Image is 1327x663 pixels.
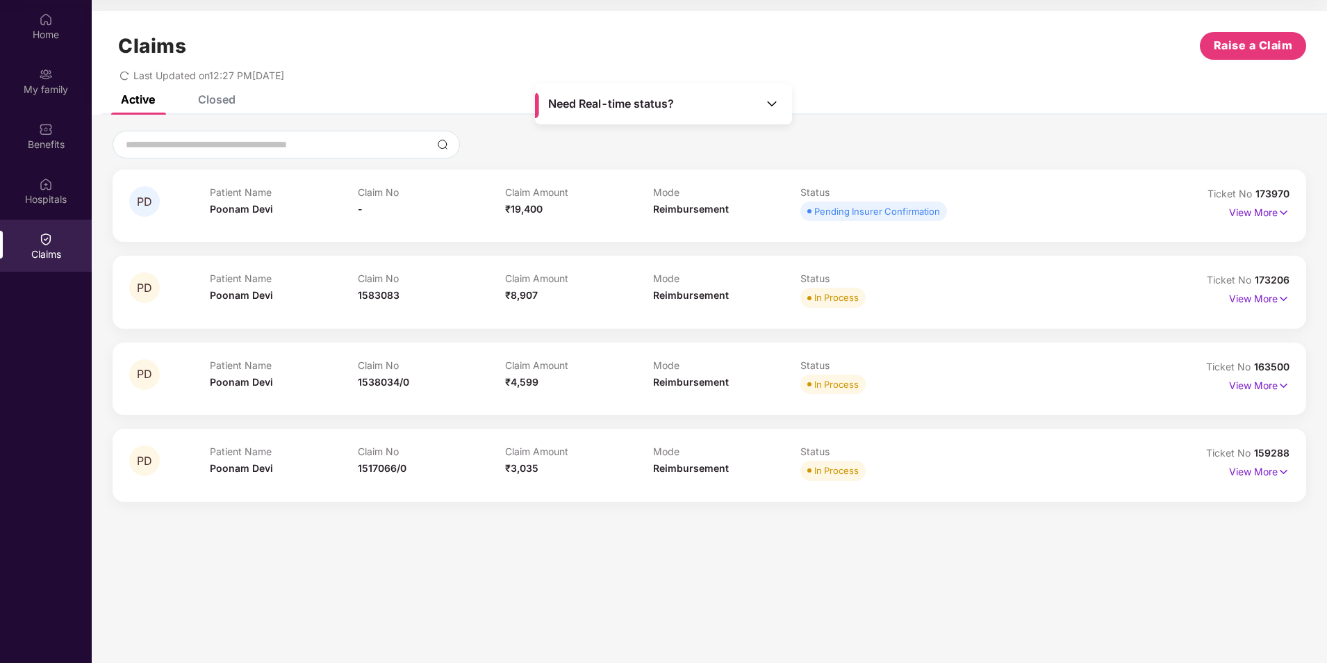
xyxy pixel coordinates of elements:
span: 1583083 [358,289,399,301]
p: Claim No [358,359,506,371]
span: PD [137,282,152,294]
span: 173206 [1255,274,1289,286]
span: PD [137,368,152,380]
img: svg+xml;base64,PHN2ZyBpZD0iSG9tZSIgeG1sbnM9Imh0dHA6Ly93d3cudzMub3JnLzIwMDAvc3ZnIiB3aWR0aD0iMjAiIG... [39,13,53,26]
img: svg+xml;base64,PHN2ZyBpZD0iSG9zcGl0YWxzIiB4bWxucz0iaHR0cDovL3d3dy53My5vcmcvMjAwMC9zdmciIHdpZHRoPS... [39,177,53,191]
span: Poonam Devi [210,289,273,301]
p: View More [1229,202,1289,220]
div: In Process [814,377,859,391]
img: svg+xml;base64,PHN2ZyB4bWxucz0iaHR0cDovL3d3dy53My5vcmcvMjAwMC9zdmciIHdpZHRoPSIxNyIgaGVpZ2h0PSIxNy... [1278,464,1289,480]
span: 163500 [1254,361,1289,373]
p: Status [800,186,948,198]
span: Raise a Claim [1214,37,1293,54]
p: Mode [653,359,801,371]
img: svg+xml;base64,PHN2ZyB4bWxucz0iaHR0cDovL3d3dy53My5vcmcvMjAwMC9zdmciIHdpZHRoPSIxNyIgaGVpZ2h0PSIxNy... [1278,205,1289,220]
p: Status [800,445,948,457]
p: Claim Amount [505,445,653,457]
div: Closed [198,92,236,106]
span: redo [119,69,129,81]
p: Claim Amount [505,186,653,198]
p: Mode [653,186,801,198]
p: Claim No [358,186,506,198]
img: svg+xml;base64,PHN2ZyBpZD0iQmVuZWZpdHMiIHhtbG5zPSJodHRwOi8vd3d3LnczLm9yZy8yMDAwL3N2ZyIgd2lkdGg9Ij... [39,122,53,136]
span: Last Updated on 12:27 PM[DATE] [133,69,284,81]
span: Ticket No [1207,274,1255,286]
span: Poonam Devi [210,376,273,388]
span: 1538034/0 [358,376,409,388]
span: ₹19,400 [505,203,543,215]
span: PD [137,455,152,467]
p: Status [800,272,948,284]
span: Reimbursement [653,289,729,301]
p: View More [1229,461,1289,480]
img: svg+xml;base64,PHN2ZyB4bWxucz0iaHR0cDovL3d3dy53My5vcmcvMjAwMC9zdmciIHdpZHRoPSIxNyIgaGVpZ2h0PSIxNy... [1278,291,1289,306]
div: In Process [814,464,859,477]
p: Patient Name [210,186,358,198]
span: Reimbursement [653,376,729,388]
span: 173970 [1255,188,1289,199]
span: Ticket No [1206,361,1254,373]
span: Reimbursement [653,462,729,474]
span: Ticket No [1206,447,1254,459]
p: Patient Name [210,359,358,371]
span: PD [137,196,152,208]
span: Poonam Devi [210,203,273,215]
p: Claim Amount [505,272,653,284]
p: View More [1229,375,1289,393]
p: Claim No [358,272,506,284]
span: 159288 [1254,447,1289,459]
button: Raise a Claim [1200,32,1306,60]
img: svg+xml;base64,PHN2ZyBpZD0iU2VhcmNoLTMyeDMyIiB4bWxucz0iaHR0cDovL3d3dy53My5vcmcvMjAwMC9zdmciIHdpZH... [437,139,448,150]
div: Pending Insurer Confirmation [814,204,940,218]
span: 1517066/0 [358,462,406,474]
p: Claim No [358,445,506,457]
span: Poonam Devi [210,462,273,474]
p: Mode [653,445,801,457]
h1: Claims [118,34,186,58]
span: ₹8,907 [505,289,538,301]
img: svg+xml;base64,PHN2ZyBpZD0iQ2xhaW0iIHhtbG5zPSJodHRwOi8vd3d3LnczLm9yZy8yMDAwL3N2ZyIgd2lkdGg9IjIwIi... [39,232,53,246]
span: Ticket No [1208,188,1255,199]
p: Claim Amount [505,359,653,371]
div: In Process [814,290,859,304]
p: Patient Name [210,272,358,284]
p: Status [800,359,948,371]
span: ₹3,035 [505,462,538,474]
span: Need Real-time status? [548,97,674,111]
span: - [358,203,363,215]
p: View More [1229,288,1289,306]
div: Active [121,92,155,106]
span: Reimbursement [653,203,729,215]
img: svg+xml;base64,PHN2ZyB4bWxucz0iaHR0cDovL3d3dy53My5vcmcvMjAwMC9zdmciIHdpZHRoPSIxNyIgaGVpZ2h0PSIxNy... [1278,378,1289,393]
span: ₹4,599 [505,376,538,388]
p: Patient Name [210,445,358,457]
img: Toggle Icon [765,97,779,110]
img: svg+xml;base64,PHN2ZyB3aWR0aD0iMjAiIGhlaWdodD0iMjAiIHZpZXdCb3g9IjAgMCAyMCAyMCIgZmlsbD0ibm9uZSIgeG... [39,67,53,81]
p: Mode [653,272,801,284]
